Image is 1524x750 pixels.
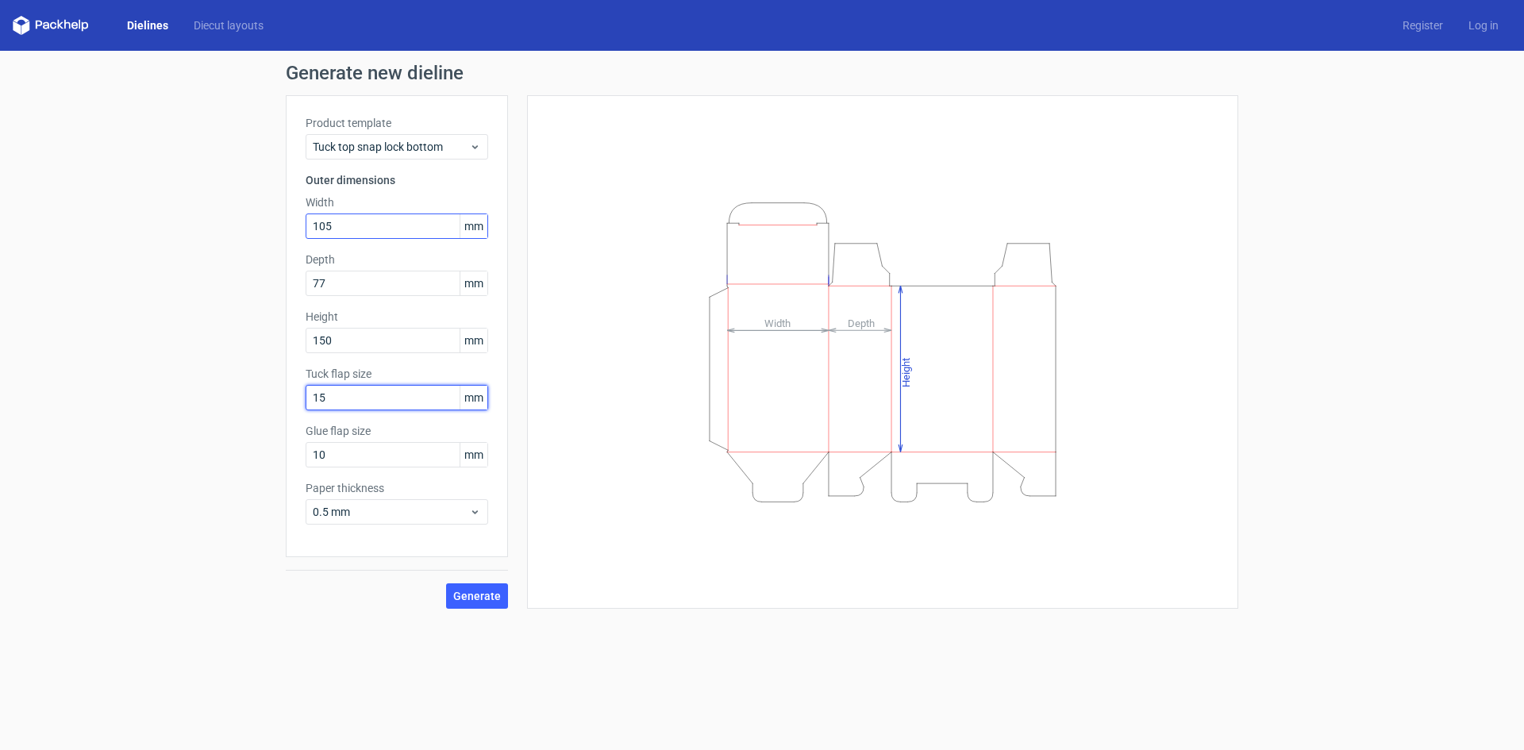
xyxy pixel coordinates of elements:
[460,271,487,295] span: mm
[306,194,488,210] label: Width
[286,63,1238,83] h1: Generate new dieline
[460,329,487,352] span: mm
[306,480,488,496] label: Paper thickness
[114,17,181,33] a: Dielines
[460,443,487,467] span: mm
[764,317,791,329] tspan: Width
[460,386,487,410] span: mm
[313,504,469,520] span: 0.5 mm
[306,172,488,188] h3: Outer dimensions
[306,423,488,439] label: Glue flap size
[848,317,875,329] tspan: Depth
[306,115,488,131] label: Product template
[306,366,488,382] label: Tuck flap size
[460,214,487,238] span: mm
[306,252,488,267] label: Depth
[181,17,276,33] a: Diecut layouts
[1456,17,1511,33] a: Log in
[453,590,501,602] span: Generate
[900,357,912,387] tspan: Height
[306,309,488,325] label: Height
[313,139,469,155] span: Tuck top snap lock bottom
[1390,17,1456,33] a: Register
[446,583,508,609] button: Generate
